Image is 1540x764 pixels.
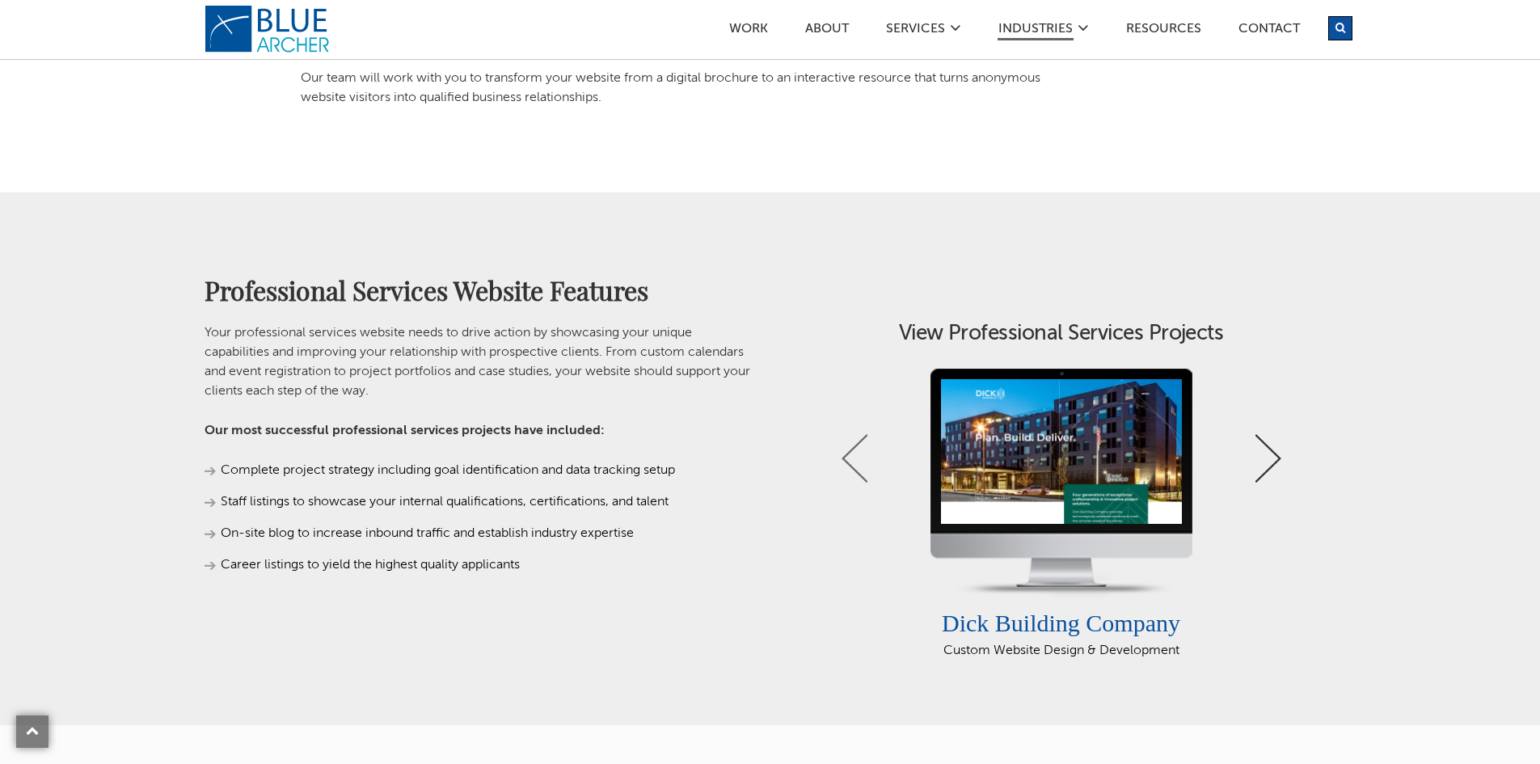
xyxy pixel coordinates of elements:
[205,524,754,543] li: On-site blog to increase inbound traffic and establish industry expertise
[205,424,605,437] strong: Our most successful professional services projects have included:
[942,610,1180,636] a: Dick Building Company
[787,323,1336,344] h3: View Professional Services Projects
[728,23,769,40] a: Work
[205,492,754,512] li: Staff listings to showcase your internal qualifications, certifications, and talent
[205,323,754,401] p: Your professional services website needs to drive action by showcasing your unique capabilities a...
[885,23,946,40] a: SERVICES
[998,23,1074,40] a: Industries
[1255,434,1281,483] a: Next
[1238,23,1301,40] a: Contact
[1125,23,1202,40] a: Resources
[804,23,850,40] a: ABOUT
[205,555,754,575] li: Career listings to yield the highest quality applicants
[205,5,334,53] a: logo
[842,434,867,483] a: Previous
[205,277,754,303] h2: Professional Services Website Features
[301,69,1044,108] p: Our team will work with you to transform your website from a digital brochure to an interactive r...
[205,461,754,480] li: Complete project strategy including goal identification and data tracking setup
[787,641,1336,661] div: Custom Website Design & Development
